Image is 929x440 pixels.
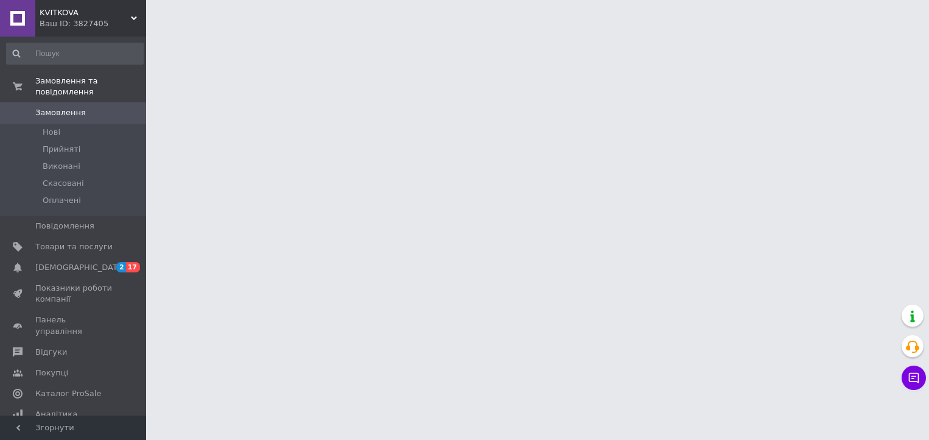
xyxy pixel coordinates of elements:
span: Оплачені [43,195,81,206]
span: Скасовані [43,178,84,189]
span: Товари та послуги [35,241,113,252]
span: KVITKOVA [40,7,131,18]
div: Ваш ID: 3827405 [40,18,146,29]
input: Пошук [6,43,144,65]
span: Панель управління [35,314,113,336]
span: Замовлення [35,107,86,118]
span: Аналітика [35,409,77,420]
span: Замовлення та повідомлення [35,76,146,98]
span: Покупці [35,367,68,378]
span: Каталог ProSale [35,388,101,399]
span: 2 [116,262,126,272]
span: Повідомлення [35,221,94,232]
span: Показники роботи компанії [35,283,113,305]
span: Прийняті [43,144,80,155]
span: Виконані [43,161,80,172]
span: Відгуки [35,347,67,358]
button: Чат з покупцем [902,366,926,390]
span: 17 [126,262,140,272]
span: Нові [43,127,60,138]
span: [DEMOGRAPHIC_DATA] [35,262,125,273]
